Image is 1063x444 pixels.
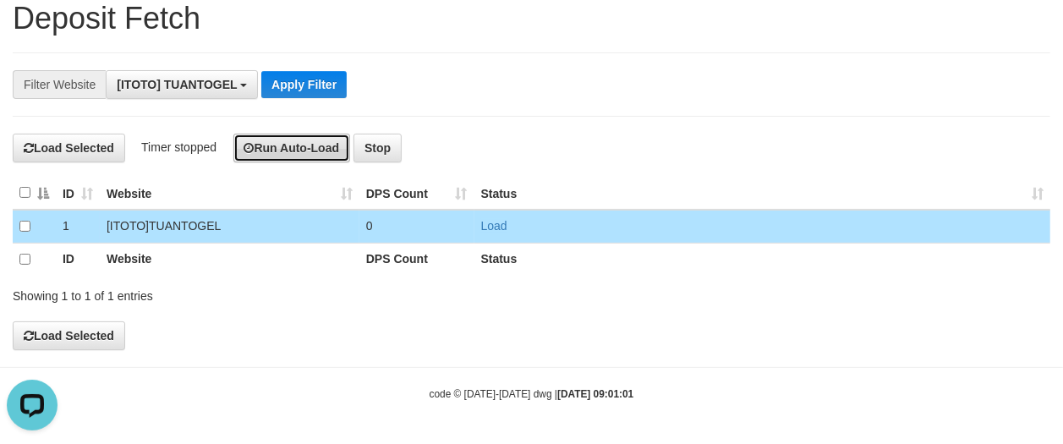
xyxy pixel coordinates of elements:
[13,321,125,350] button: Load Selected
[100,177,359,210] th: Website: activate to sort column ascending
[366,219,373,233] span: 0
[474,243,1050,276] th: Status
[13,70,106,99] div: Filter Website
[100,243,359,276] th: Website
[359,243,474,276] th: DPS Count
[430,388,634,400] small: code © [DATE]-[DATE] dwg |
[56,177,100,210] th: ID: activate to sort column ascending
[481,219,507,233] a: Load
[353,134,402,162] button: Stop
[261,71,347,98] button: Apply Filter
[13,2,1050,36] h1: Deposit Fetch
[359,177,474,210] th: DPS Count: activate to sort column ascending
[13,134,125,162] button: Load Selected
[557,388,633,400] strong: [DATE] 09:01:01
[100,210,359,244] td: [ITOTO] TUANTOGEL
[141,140,216,154] span: Timer stopped
[7,7,58,58] button: Open LiveChat chat widget
[13,281,430,304] div: Showing 1 to 1 of 1 entries
[56,243,100,276] th: ID
[106,70,258,99] button: [ITOTO] TUANTOGEL
[233,134,351,162] button: Run Auto-Load
[117,78,237,91] span: [ITOTO] TUANTOGEL
[56,210,100,244] td: 1
[474,177,1050,210] th: Status: activate to sort column ascending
